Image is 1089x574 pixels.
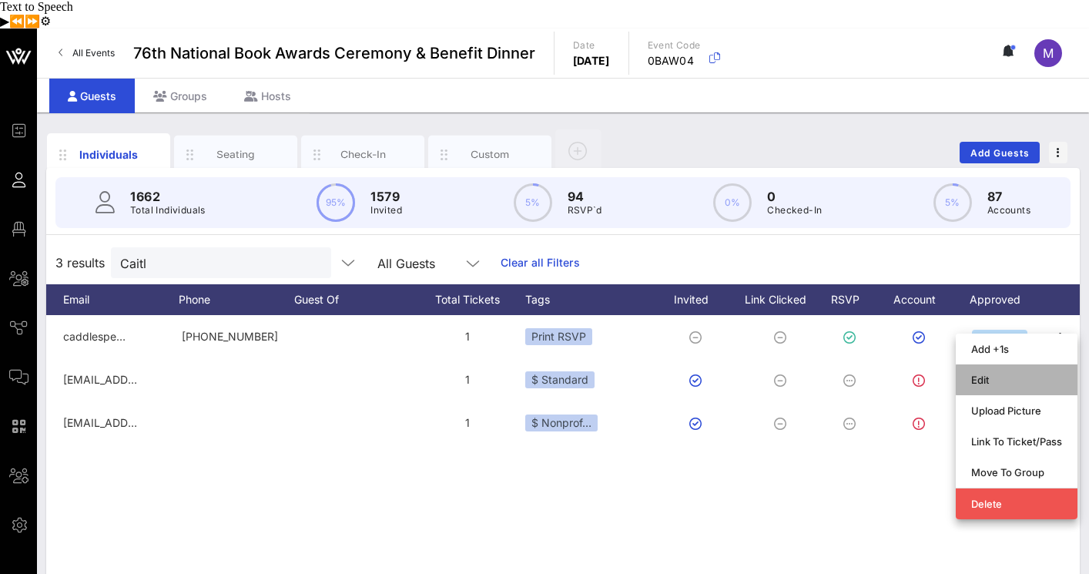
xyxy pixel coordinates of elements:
[410,358,525,401] div: 1
[294,284,410,315] div: Guest Of
[63,373,337,386] span: [EMAIL_ADDRESS][PERSON_NAME][DOMAIN_NAME]
[133,42,535,65] span: 76th National Book Awards Ceremony & Benefit Dinner
[9,14,25,29] button: Previous
[987,203,1030,218] p: Accounts
[370,187,402,206] p: 1579
[63,284,179,315] div: Email
[368,247,491,278] div: All Guests
[971,374,1062,386] div: Edit
[971,404,1062,417] div: Upload Picture
[568,203,602,218] p: RSVP`d
[826,284,880,315] div: RSVP
[1043,45,1054,61] span: M
[971,498,1062,510] div: Delete
[63,315,126,358] p: caddlespe…
[72,47,115,59] span: All Events
[40,14,51,29] button: Settings
[410,315,525,358] div: 1
[226,79,310,113] div: Hosts
[972,330,1028,345] button: Approved
[964,284,1041,315] div: Approved
[971,343,1062,355] div: Add +1s
[370,203,402,218] p: Invited
[49,41,124,65] a: All Events
[377,257,435,270] div: All Guests
[573,38,610,53] p: Date
[767,187,822,206] p: 0
[135,79,226,113] div: Groups
[525,371,595,388] div: $ Standard
[501,254,580,271] a: Clear all Filters
[648,53,701,69] p: 0BAW04
[25,14,40,29] button: Forward
[741,284,826,315] div: Link Clicked
[55,253,105,272] span: 3 results
[456,147,524,162] div: Custom
[573,53,610,69] p: [DATE]
[648,38,701,53] p: Event Code
[767,203,822,218] p: Checked-In
[1034,39,1062,67] div: M
[525,415,598,431] div: $ Nonprof…
[179,284,294,315] div: Phone
[329,147,397,162] div: Check-In
[410,284,525,315] div: Total Tickets
[182,330,278,343] span: +13077527091
[960,142,1040,163] button: Add Guests
[410,401,525,445] div: 1
[656,284,741,315] div: Invited
[525,284,656,315] div: Tags
[63,416,249,429] span: [EMAIL_ADDRESS][DOMAIN_NAME]
[880,284,964,315] div: Account
[971,466,1062,478] div: Move To Group
[987,187,1030,206] p: 87
[130,187,206,206] p: 1662
[75,146,143,163] div: Individuals
[202,147,270,162] div: Seating
[525,328,592,345] div: Print RSVP
[130,203,206,218] p: Total Individuals
[970,147,1030,159] span: Add Guests
[49,79,135,113] div: Guests
[568,187,602,206] p: 94
[971,435,1062,448] div: Link To Ticket/Pass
